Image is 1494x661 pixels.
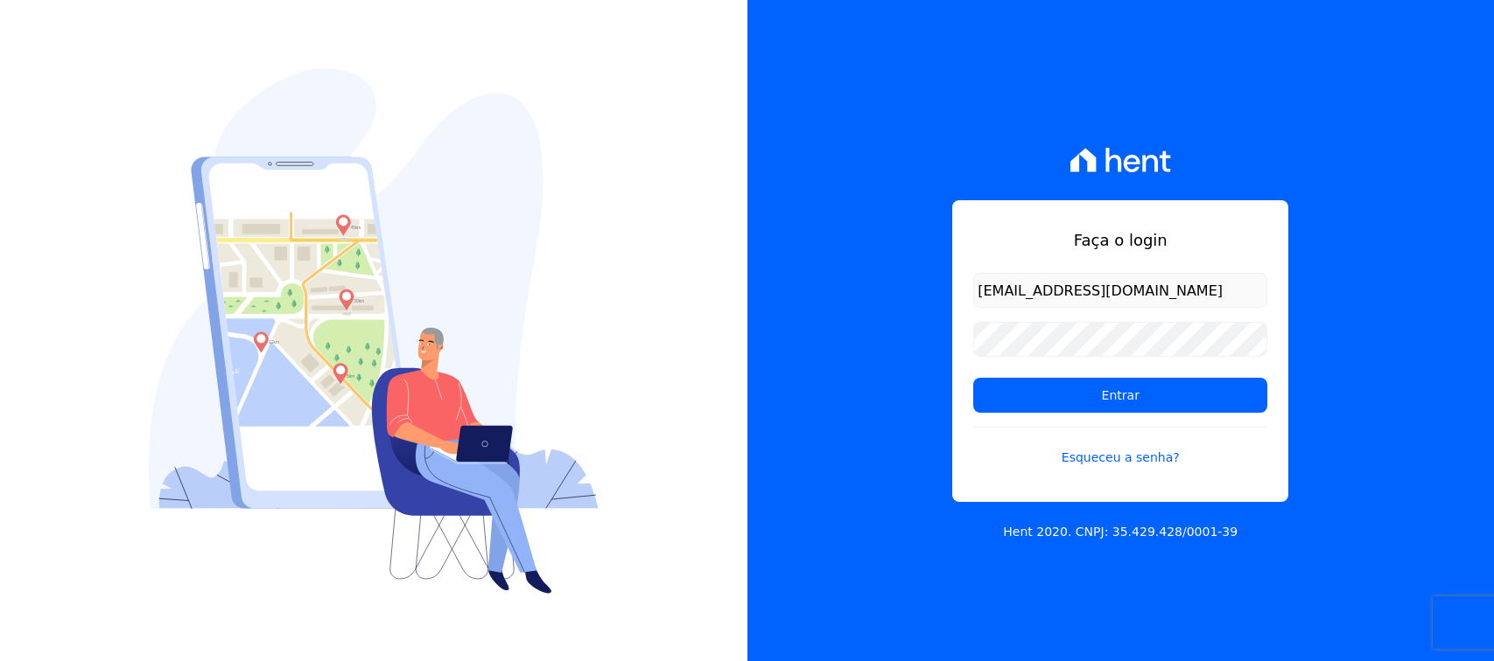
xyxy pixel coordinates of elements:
a: Esqueceu a senha? [973,427,1267,467]
input: Email [973,273,1267,308]
input: Entrar [973,378,1267,413]
img: Login [149,68,599,594]
h1: Faça o login [973,228,1267,252]
p: Hent 2020. CNPJ: 35.429.428/0001-39 [1003,523,1238,541]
